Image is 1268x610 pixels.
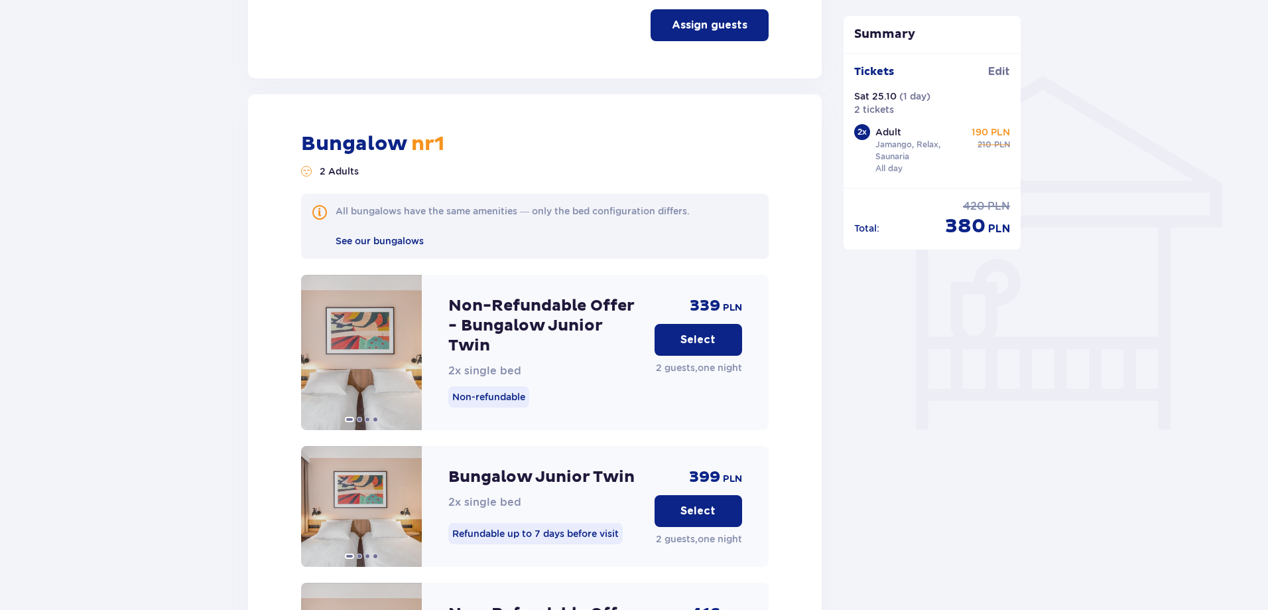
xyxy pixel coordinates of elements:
[301,131,444,157] p: Bungalow
[651,9,769,41] button: Assign guests
[854,64,894,79] p: Tickets
[336,204,690,218] div: All bungalows have the same amenities — only the bed configuration differs.
[854,222,879,235] p: Total :
[301,275,422,430] img: Non-Refundable Offer - Bungalow Junior Twin
[320,165,359,178] p: 2 Adults
[448,496,521,508] span: 2x single bed
[656,532,742,546] p: 2 guests , one night
[336,236,424,246] span: See our bungalows
[655,495,742,527] button: Select
[448,467,635,487] p: Bungalow Junior Twin
[972,125,1010,139] p: 190 PLN
[448,296,644,356] p: Non-Refundable Offer - Bungalow Junior Twin
[945,214,985,239] p: 380
[875,125,901,139] p: Adult
[690,296,720,316] p: 339
[336,234,424,248] a: See our bungalows
[988,222,1010,236] p: PLN
[854,103,894,116] p: 2 tickets
[680,333,716,347] p: Select
[407,131,444,156] span: nr 1
[875,163,903,175] p: All day
[854,124,870,140] div: 2 x
[301,166,312,177] img: Number of guests
[844,27,1021,42] p: Summary
[875,139,967,163] p: Jamango, Relax, Saunaria
[655,324,742,356] button: Select
[689,467,720,487] p: 399
[963,199,985,214] p: 420
[988,64,1010,79] a: Edit
[723,301,742,315] p: PLN
[448,523,623,544] p: Refundable up to 7 days before visit
[978,139,991,151] p: 210
[994,139,1010,151] p: PLN
[448,364,521,377] span: 2x single bed
[899,90,930,103] p: ( 1 day )
[854,90,897,103] p: Sat 25.10
[680,504,716,518] p: Select
[672,18,747,33] p: Assign guests
[301,446,422,567] img: Bungalow Junior Twin
[987,199,1010,214] p: PLN
[723,473,742,486] p: PLN
[656,361,742,374] p: 2 guests , one night
[448,386,529,408] p: Non-refundable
